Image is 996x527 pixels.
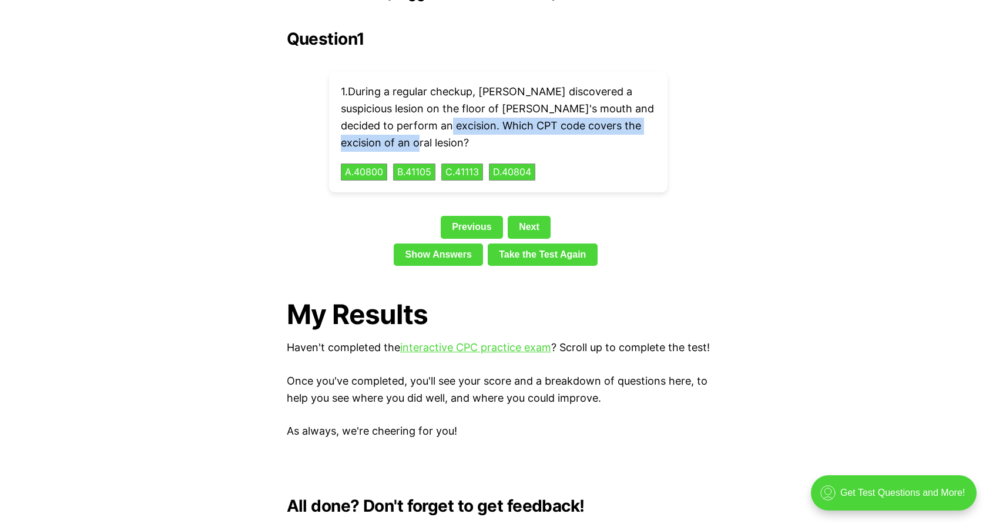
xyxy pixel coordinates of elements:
[441,164,483,181] button: C.41113
[287,373,710,407] p: Once you've completed, you'll see your score and a breakdown of questions here, to help you see w...
[508,216,551,238] a: Next
[341,164,387,181] button: A.40800
[287,299,710,330] h1: My Results
[441,216,503,238] a: Previous
[400,341,551,353] a: interactive CPC practice exam
[287,29,710,48] h2: Question 1
[393,164,435,181] button: B.41105
[287,423,710,440] p: As always, we're cheering for you!
[801,469,996,527] iframe: portal-trigger
[287,339,710,356] p: Haven't completed the ? Scroll up to complete the test!
[287,496,710,515] h2: All done? Don't forget to get feedback!
[394,244,483,266] a: Show Answers
[341,84,656,151] p: 1 . During a regular checkup, [PERSON_NAME] discovered a suspicious lesion on the floor of [PERSO...
[489,164,535,181] button: D.40804
[488,244,598,266] a: Take the Test Again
